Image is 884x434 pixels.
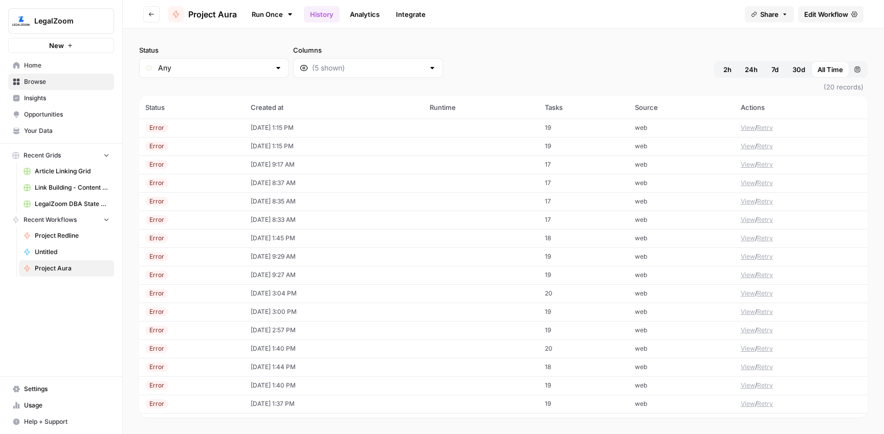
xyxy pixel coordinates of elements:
[24,384,109,394] span: Settings
[539,358,629,376] td: 18
[245,339,424,358] td: [DATE] 1:40 PM
[629,247,734,266] td: web
[539,211,629,229] td: 17
[629,211,734,229] td: web
[757,123,773,132] button: Retry
[629,119,734,137] td: web
[245,395,424,413] td: [DATE] 1:37 PM
[629,174,734,192] td: web
[629,358,734,376] td: web
[139,96,245,119] th: Status
[741,123,755,132] button: View
[629,229,734,247] td: web
[24,215,77,224] span: Recent Workflows
[757,234,773,243] button: Retry
[757,252,773,261] button: Retry
[35,247,109,257] span: Untitled
[629,303,734,321] td: web
[19,196,114,212] a: LegalZoom DBA State Articles
[735,266,868,284] td: /
[245,266,424,284] td: [DATE] 9:27 AM
[735,155,868,174] td: /
[741,381,755,390] button: View
[539,96,629,119] th: Tasks
[735,376,868,395] td: /
[735,321,868,339] td: /
[629,192,734,211] td: web
[245,303,424,321] td: [DATE] 3:00 PM
[24,110,109,119] span: Opportunities
[145,289,168,298] div: Error
[539,376,629,395] td: 19
[19,163,114,179] a: Article Linking Grid
[158,63,270,73] input: Any
[741,252,755,261] button: View
[34,16,96,26] span: LegalZoom
[539,321,629,339] td: 19
[804,9,848,19] span: Edit Workflow
[629,321,734,339] td: web
[8,148,114,163] button: Recent Grids
[188,8,237,20] span: Project Aura
[344,6,386,22] a: Analytics
[424,96,538,119] th: Runtime
[245,376,424,395] td: [DATE] 1:40 PM
[245,358,424,376] td: [DATE] 1:44 PM
[8,397,114,414] a: Usage
[8,74,114,90] a: Browse
[8,212,114,227] button: Recent Workflows
[735,284,868,303] td: /
[145,252,168,261] div: Error
[145,307,168,316] div: Error
[741,344,755,353] button: View
[390,6,432,22] a: Integrate
[629,339,734,358] td: web
[745,6,794,22] button: Share
[539,174,629,192] td: 17
[139,45,289,55] label: Status
[145,270,168,280] div: Error
[757,326,773,335] button: Retry
[49,40,64,51] span: New
[786,61,811,78] button: 30d
[24,401,109,410] span: Usage
[145,215,168,224] div: Error
[539,413,629,431] td: 20
[35,167,109,176] span: Article Linking Grid
[757,215,773,224] button: Retry
[629,284,734,303] td: web
[629,266,734,284] td: web
[792,64,805,75] span: 30d
[764,61,786,78] button: 7d
[735,395,868,413] td: /
[629,395,734,413] td: web
[8,123,114,139] a: Your Data
[145,197,168,206] div: Error
[757,289,773,298] button: Retry
[757,270,773,280] button: Retry
[312,63,424,73] input: (5 shown)
[539,247,629,266] td: 19
[741,215,755,224] button: View
[757,160,773,169] button: Retry
[735,247,868,266] td: /
[735,211,868,229] td: /
[245,155,424,174] td: [DATE] 9:17 AM
[24,417,109,426] span: Help + Support
[245,247,424,266] td: [DATE] 9:29 AM
[12,12,30,30] img: LegalZoom Logo
[245,96,424,119] th: Created at
[245,321,424,339] td: [DATE] 2:57 PM
[304,6,340,22] a: History
[741,160,755,169] button: View
[139,78,868,96] span: (20 records)
[539,119,629,137] td: 19
[757,142,773,151] button: Retry
[716,61,739,78] button: 2h
[245,6,300,23] a: Run Once
[757,362,773,372] button: Retry
[245,413,424,431] td: [DATE] 2:33 PM
[735,192,868,211] td: /
[539,137,629,155] td: 19
[539,395,629,413] td: 19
